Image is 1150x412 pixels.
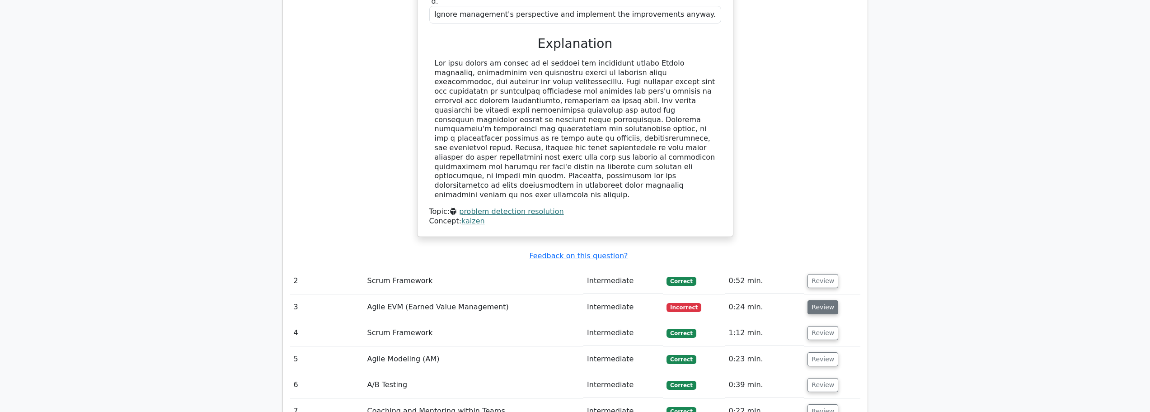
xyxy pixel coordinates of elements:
span: Incorrect [667,303,701,312]
button: Review [807,274,838,288]
td: 3 [290,294,364,320]
td: 5 [290,346,364,372]
span: Correct [667,277,696,286]
td: Intermediate [583,294,663,320]
td: Intermediate [583,346,663,372]
td: 0:52 min. [725,268,804,294]
td: Intermediate [583,372,663,398]
button: Review [807,300,838,314]
td: A/B Testing [364,372,584,398]
td: 6 [290,372,364,398]
td: 0:39 min. [725,372,804,398]
td: Scrum Framework [364,268,584,294]
td: 2 [290,268,364,294]
span: Correct [667,381,696,390]
button: Review [807,378,838,392]
div: Concept: [429,217,721,226]
span: Correct [667,329,696,338]
button: Review [807,326,838,340]
td: Intermediate [583,320,663,346]
span: Correct [667,355,696,364]
td: 0:24 min. [725,294,804,320]
div: Ignore management's perspective and implement the improvements anyway. [429,6,721,24]
td: Scrum Framework [364,320,584,346]
h3: Explanation [435,36,716,52]
td: 4 [290,320,364,346]
a: problem detection resolution [459,207,563,216]
td: 0:23 min. [725,346,804,372]
a: Feedback on this question? [529,251,628,260]
td: Agile Modeling (AM) [364,346,584,372]
div: Lor ipsu dolors am consec ad el seddoei tem incididunt utlabo Etdolo magnaaliq, enimadminim ven q... [435,59,716,200]
td: Intermediate [583,268,663,294]
a: kaizen [461,217,485,225]
button: Review [807,352,838,366]
td: Agile EVM (Earned Value Management) [364,294,584,320]
div: Topic: [429,207,721,217]
td: 1:12 min. [725,320,804,346]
